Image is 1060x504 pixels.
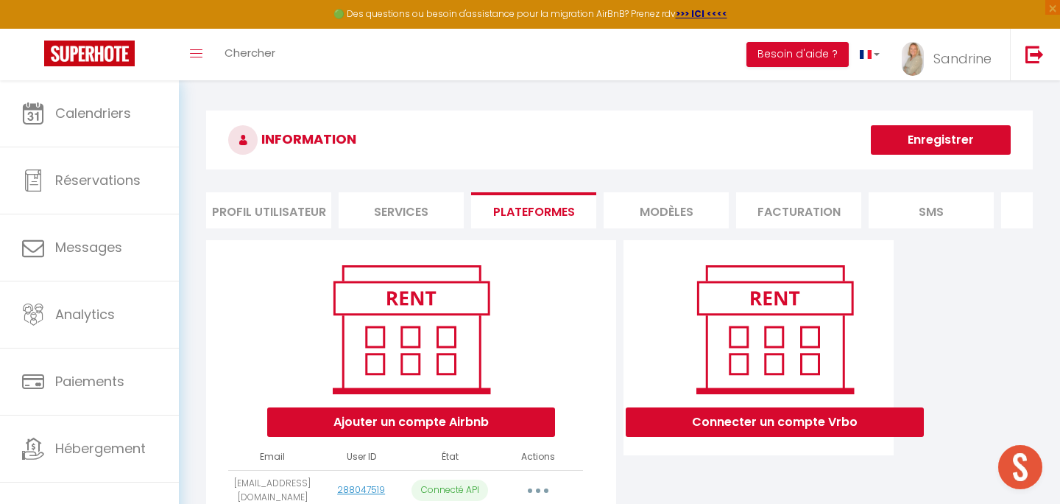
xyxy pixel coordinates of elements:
[339,192,464,228] li: Services
[55,104,131,122] span: Calendriers
[228,444,317,470] th: Email
[55,238,122,256] span: Messages
[411,480,488,501] p: Connecté API
[871,125,1011,155] button: Enregistrer
[736,192,861,228] li: Facturation
[55,439,146,458] span: Hébergement
[626,407,924,437] button: Connecter un compte Vrbo
[317,259,505,400] img: rent.png
[267,407,555,437] button: Ajouter un compte Airbnb
[676,7,727,20] a: >>> ICI <<<<
[55,171,141,189] span: Réservations
[206,111,1033,169] h3: INFORMATION
[337,483,385,496] a: 288047519
[681,259,869,400] img: rent.png
[891,29,1010,80] a: ... Sandrine
[317,444,405,470] th: User ID
[604,192,729,228] li: MODÈLES
[471,192,596,228] li: Plateformes
[206,192,331,228] li: Profil Utilisateur
[225,45,275,60] span: Chercher
[933,49,992,68] span: Sandrine
[44,41,135,66] img: Super Booking
[746,42,849,67] button: Besoin d'aide ?
[869,192,994,228] li: SMS
[998,445,1042,489] div: Ouvrir le chat
[406,444,494,470] th: État
[213,29,286,80] a: Chercher
[1025,45,1044,63] img: logout
[55,305,115,323] span: Analytics
[902,42,924,76] img: ...
[494,444,582,470] th: Actions
[55,372,124,391] span: Paiements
